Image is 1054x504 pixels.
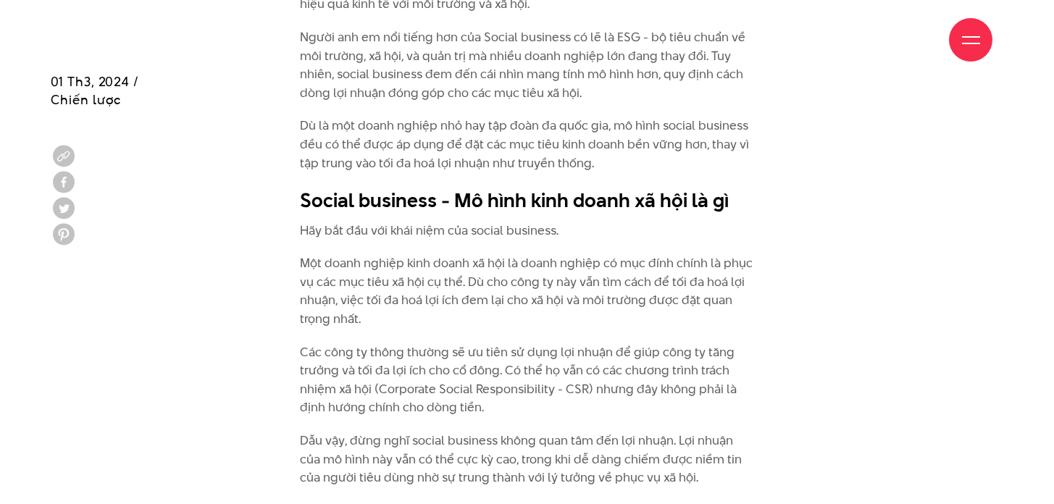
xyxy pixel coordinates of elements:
span: 01 Th3, 2024 / Chiến lược [51,72,139,109]
h2: Social business - Mô hình kinh doanh xã hội là gì [300,187,755,214]
p: Hãy bắt đầu với khái niệm của social business. [300,222,755,240]
p: Dẫu vậy, đừng nghĩ social business không quan tâm đến lợi nhuận. Lợi nhuận của mô hình này vẫn có... [300,432,755,487]
p: Các công ty thông thường sẽ ưu tiên sử dụng lợi nhuận để giúp công ty tăng trưởng và tối đa lợi í... [300,343,755,417]
p: Một doanh nghiệp kinh doanh xã hội là doanh nghiệp có mục đính chính là phục vụ các mục tiêu xã h... [300,254,755,328]
p: Dù là một doanh nghiệp nhỏ hay tập đoàn đa quốc gia, mô hình social business đều có thể được áp d... [300,117,755,172]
